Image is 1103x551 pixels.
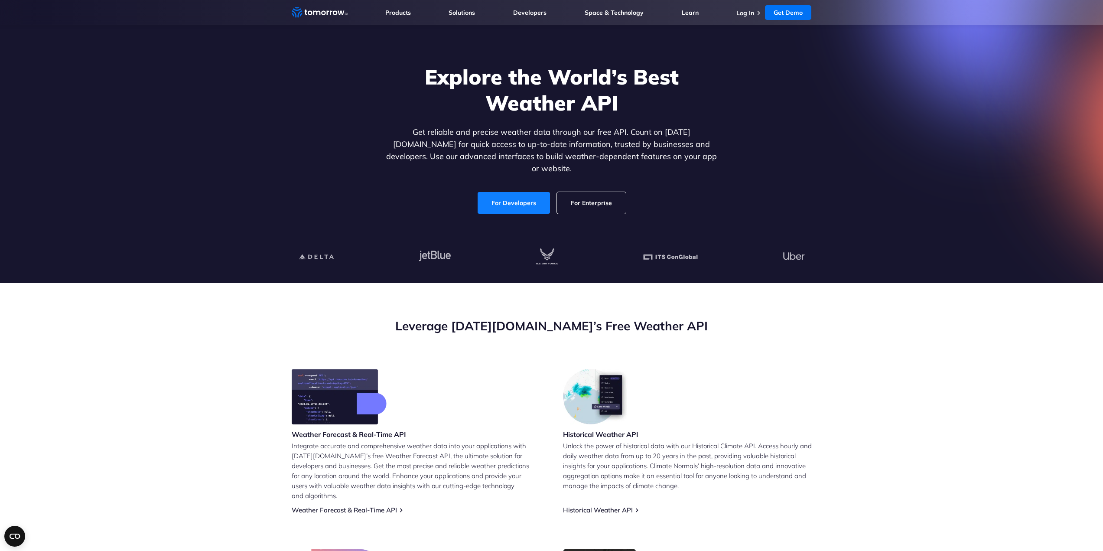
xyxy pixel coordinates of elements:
a: Learn [682,9,699,16]
a: For Enterprise [557,192,626,214]
button: Open CMP widget [4,526,25,547]
a: For Developers [478,192,550,214]
a: Home link [292,6,348,19]
a: Get Demo [765,5,811,20]
h3: Historical Weather API [563,430,638,439]
h2: Leverage [DATE][DOMAIN_NAME]’s Free Weather API [292,318,812,334]
h3: Weather Forecast & Real-Time API [292,430,406,439]
a: Log In [736,9,754,17]
p: Unlock the power of historical data with our Historical Climate API. Access hourly and daily weat... [563,441,812,491]
a: Weather Forecast & Real-Time API [292,506,397,514]
a: Products [385,9,411,16]
p: Get reliable and precise weather data through our free API. Count on [DATE][DOMAIN_NAME] for quic... [384,126,719,175]
a: Developers [513,9,547,16]
h1: Explore the World’s Best Weather API [384,64,719,116]
p: Integrate accurate and comprehensive weather data into your applications with [DATE][DOMAIN_NAME]... [292,441,540,501]
a: Space & Technology [585,9,644,16]
a: Historical Weather API [563,506,633,514]
a: Solutions [449,9,475,16]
